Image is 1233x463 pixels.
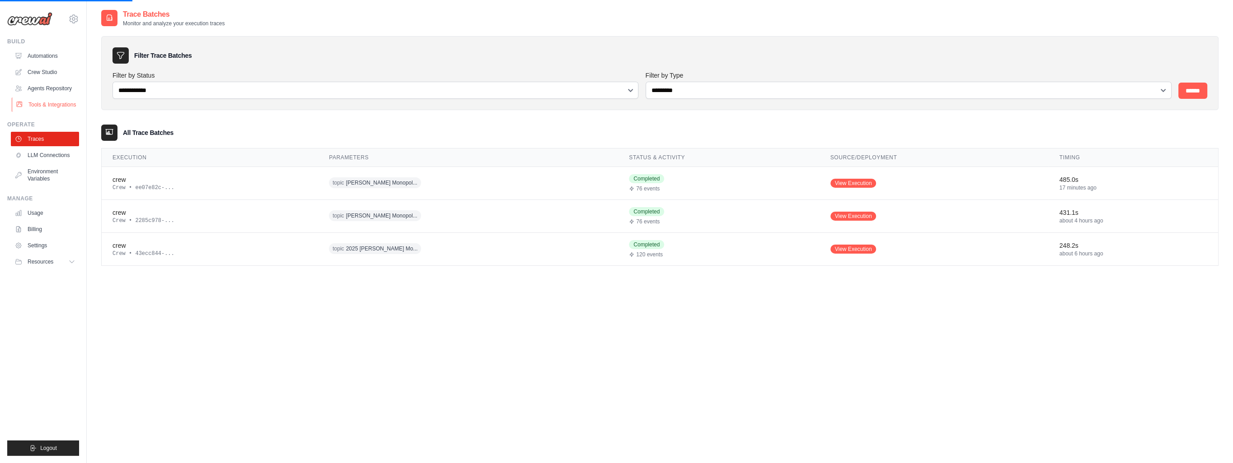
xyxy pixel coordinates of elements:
a: View Execution [830,212,877,221]
span: topic [333,212,344,219]
button: Logout [7,440,79,456]
div: crew [113,241,307,250]
th: Timing [1049,148,1218,167]
a: Environment Variables [11,164,79,186]
div: about 4 hours ago [1060,217,1207,224]
th: Status & Activity [618,148,819,167]
span: [PERSON_NAME] Monopol... [346,212,417,219]
th: Source/Deployment [820,148,1049,167]
div: crew [113,175,307,184]
a: Traces [11,132,79,146]
a: View Execution [830,245,877,254]
a: Crew Studio [11,65,79,79]
tr: View details for crew execution [102,167,1218,199]
div: Crew • 43ecc844-... [113,250,307,257]
span: 120 events [636,251,663,258]
div: 485.0s [1060,175,1207,184]
h3: Filter Trace Batches [134,51,192,60]
span: Completed [629,174,664,183]
div: Build [7,38,79,45]
span: topic [333,245,344,252]
a: View Execution [830,179,877,188]
div: 431.1s [1060,208,1207,217]
div: crew [113,208,307,217]
span: topic [333,179,344,186]
div: 17 minutes ago [1060,184,1207,191]
p: Monitor and analyze your execution traces [123,20,225,27]
a: Tools & Integrations [12,97,80,112]
div: Manage [7,195,79,202]
span: [PERSON_NAME] Monopol... [346,179,417,186]
span: 2025 [PERSON_NAME] Mo... [346,245,418,252]
a: Usage [11,206,79,220]
th: Execution [102,148,318,167]
tr: View details for crew execution [102,232,1218,265]
div: topic: McDonald's Monopoly promotion 2025 [329,176,502,190]
th: Parameters [318,148,618,167]
div: Crew • ee07e82c-... [113,184,307,191]
span: Resources [28,258,53,265]
div: Operate [7,121,79,128]
div: about 6 hours ago [1060,250,1207,257]
a: Settings [11,238,79,253]
img: Logo [7,12,52,26]
span: 76 events [636,218,660,225]
span: Logout [40,444,57,452]
span: Completed [629,207,664,216]
button: Resources [11,255,79,269]
label: Filter by Status [113,71,638,80]
span: 76 events [636,185,660,192]
a: Billing [11,222,79,236]
label: Filter by Type [646,71,1172,80]
div: Crew • 2285c978-... [113,217,307,224]
h3: All Trace Batches [123,128,173,137]
div: topic: McDonald's Monopoly promotion 2025 [329,209,502,223]
div: topic: 2025 McDonald's Monopoly promotion starting in October [329,242,502,256]
tr: View details for crew execution [102,199,1218,232]
a: Agents Repository [11,81,79,96]
span: Completed [629,240,664,249]
a: Automations [11,49,79,63]
a: LLM Connections [11,148,79,162]
div: 248.2s [1060,241,1207,250]
h2: Trace Batches [123,9,225,20]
